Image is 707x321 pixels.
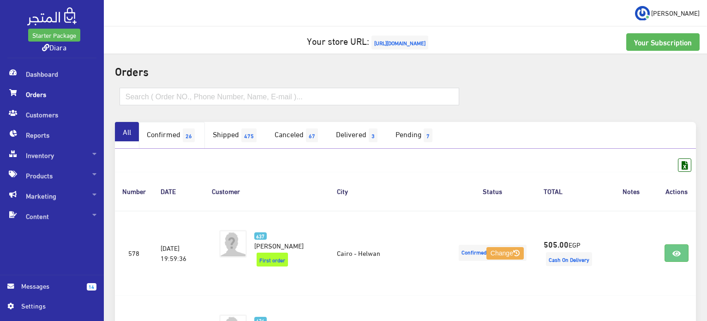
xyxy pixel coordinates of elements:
th: Notes [605,172,657,210]
span: Content [7,206,96,226]
td: 578 [115,211,153,296]
a: Pending7 [388,122,443,149]
td: Cairo - Helwan [330,211,449,296]
a: Your Subscription [626,33,700,51]
button: Change [486,247,524,260]
span: Orders [7,84,96,104]
span: Messages [21,281,79,291]
h2: Orders [115,65,696,77]
span: 14 [87,283,96,291]
a: Canceled67 [267,122,328,149]
th: DATE [153,172,204,210]
img: ... [635,6,650,21]
span: 7 [424,128,432,142]
img: . [27,7,77,25]
span: [PERSON_NAME] [651,7,700,18]
span: Cash On Delivery [546,252,592,266]
th: City [330,172,449,210]
th: Number [115,172,153,210]
span: 637 [254,232,267,240]
img: avatar.png [219,230,247,258]
a: Your store URL:[URL][DOMAIN_NAME] [307,32,431,49]
span: Settings [21,301,89,311]
a: All [115,122,139,141]
span: Marketing [7,186,96,206]
a: 637 [PERSON_NAME] [254,230,315,250]
input: Search ( Order NO., Phone Number, Name, E-mail )... [120,88,459,105]
span: Reports [7,125,96,145]
a: ... [PERSON_NAME] [635,6,700,20]
th: Customer [204,172,330,210]
td: EGP [536,211,605,296]
th: TOTAL [536,172,605,210]
td: [DATE] 19:59:36 [153,211,204,296]
span: [PERSON_NAME] [254,239,304,252]
span: First order [257,253,288,266]
span: 26 [183,128,195,142]
span: 3 [369,128,377,142]
strong: 505.00 [544,238,569,250]
th: Actions [657,172,696,210]
span: [URL][DOMAIN_NAME] [371,36,428,49]
a: Diara [42,40,66,54]
a: Shipped475 [205,122,267,149]
span: Customers [7,104,96,125]
span: 67 [306,128,318,142]
a: Starter Package [28,29,80,42]
span: Dashboard [7,64,96,84]
span: Inventory [7,145,96,165]
span: Products [7,165,96,186]
span: Confirmed [459,245,527,261]
a: 14 Messages [7,281,96,301]
th: Status [449,172,536,210]
iframe: Drift Widget Chat Controller [661,258,696,293]
a: Delivered3 [328,122,388,149]
span: 475 [241,128,257,142]
a: Confirmed26 [139,122,205,149]
a: Settings [7,301,96,315]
